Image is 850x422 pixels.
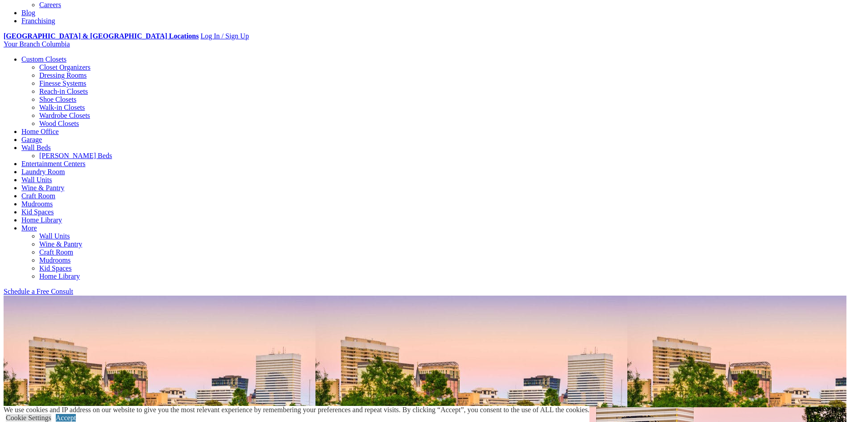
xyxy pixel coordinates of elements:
[21,224,37,232] a: More menu text will display only on big screen
[39,152,112,159] a: [PERSON_NAME] Beds
[6,414,51,422] a: Cookie Settings
[4,288,73,295] a: Schedule a Free Consult (opens a dropdown menu)
[21,176,52,184] a: Wall Units
[21,9,35,17] a: Blog
[39,240,82,248] a: Wine & Pantry
[56,414,76,422] a: Accept
[21,200,53,208] a: Mudrooms
[39,96,76,103] a: Shoe Closets
[39,1,61,8] a: Careers
[41,40,70,48] span: Columbia
[39,264,71,272] a: Kid Spaces
[21,55,66,63] a: Custom Closets
[39,88,88,95] a: Reach-in Closets
[39,112,90,119] a: Wardrobe Closets
[39,272,80,280] a: Home Library
[21,128,59,135] a: Home Office
[4,406,589,414] div: We use cookies and IP address on our website to give you the most relevant experience by remember...
[21,208,54,216] a: Kid Spaces
[39,120,79,127] a: Wood Closets
[4,40,70,48] a: Your Branch Columbia
[21,184,64,192] a: Wine & Pantry
[39,63,91,71] a: Closet Organizers
[39,232,70,240] a: Wall Units
[21,168,65,175] a: Laundry Room
[200,32,249,40] a: Log In / Sign Up
[21,192,55,200] a: Craft Room
[21,160,86,167] a: Entertainment Centers
[21,144,51,151] a: Wall Beds
[39,104,85,111] a: Walk-in Closets
[4,40,40,48] span: Your Branch
[4,32,199,40] a: [GEOGRAPHIC_DATA] & [GEOGRAPHIC_DATA] Locations
[39,248,73,256] a: Craft Room
[21,216,62,224] a: Home Library
[21,17,55,25] a: Franchising
[39,71,87,79] a: Dressing Rooms
[39,256,70,264] a: Mudrooms
[39,79,86,87] a: Finesse Systems
[21,136,42,143] a: Garage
